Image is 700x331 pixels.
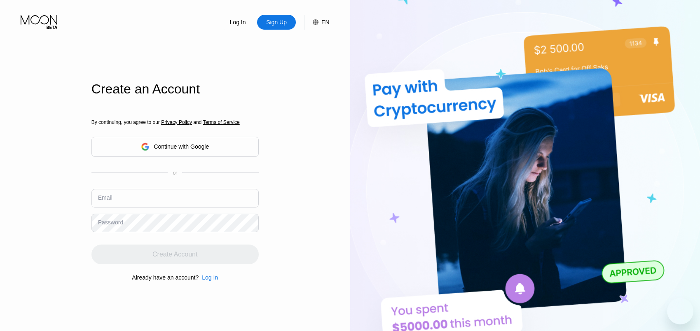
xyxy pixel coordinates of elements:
div: Email [98,194,112,201]
div: EN [304,15,329,30]
iframe: Button to launch messaging window [667,298,693,324]
div: Sign Up [265,18,288,26]
div: Password [98,219,123,226]
div: EN [321,19,329,26]
div: Log In [229,18,247,26]
div: Continue with Google [91,137,259,157]
div: Continue with Google [154,143,209,150]
div: Create an Account [91,82,259,97]
span: and [192,119,203,125]
div: By continuing, you agree to our [91,119,259,125]
div: Already have an account? [132,274,199,281]
div: or [173,170,177,176]
div: Log In [218,15,257,30]
div: Log In [199,274,218,281]
div: Sign Up [257,15,296,30]
span: Privacy Policy [161,119,192,125]
div: Log In [202,274,218,281]
span: Terms of Service [203,119,239,125]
